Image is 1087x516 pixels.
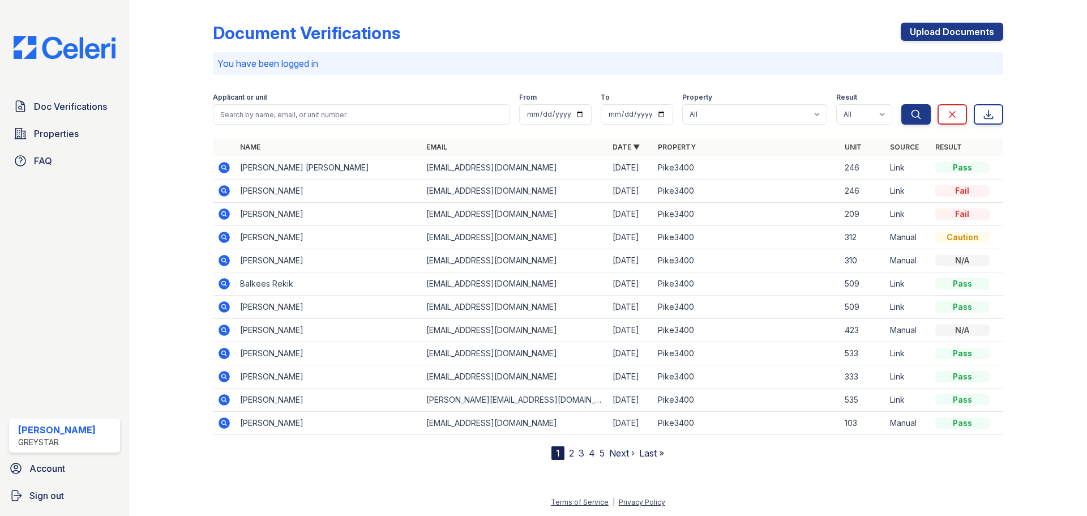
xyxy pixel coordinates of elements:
[551,446,564,460] div: 1
[240,143,260,151] a: Name
[422,226,608,249] td: [EMAIL_ADDRESS][DOMAIN_NAME]
[840,342,885,365] td: 533
[639,447,664,459] a: Last »
[236,180,422,203] td: [PERSON_NAME]
[653,319,840,342] td: Pike3400
[608,319,653,342] td: [DATE]
[236,296,422,319] td: [PERSON_NAME]
[840,296,885,319] td: 509
[236,226,422,249] td: [PERSON_NAME]
[34,100,107,113] span: Doc Verifications
[836,93,857,102] label: Result
[935,394,990,406] div: Pass
[840,272,885,296] td: 509
[885,226,931,249] td: Manual
[840,156,885,180] td: 246
[682,93,712,102] label: Property
[600,447,605,459] a: 5
[426,143,447,151] a: Email
[840,226,885,249] td: 312
[935,143,962,151] a: Result
[653,272,840,296] td: Pike3400
[885,180,931,203] td: Link
[601,93,610,102] label: To
[5,484,125,507] button: Sign out
[422,296,608,319] td: [EMAIL_ADDRESS][DOMAIN_NAME]
[569,447,574,459] a: 2
[885,296,931,319] td: Link
[885,389,931,412] td: Link
[840,389,885,412] td: 535
[519,93,537,102] label: From
[608,156,653,180] td: [DATE]
[608,272,653,296] td: [DATE]
[653,389,840,412] td: Pike3400
[9,95,120,118] a: Doc Verifications
[422,342,608,365] td: [EMAIL_ADDRESS][DOMAIN_NAME]
[653,203,840,226] td: Pike3400
[18,437,96,448] div: Greystar
[845,143,862,151] a: Unit
[658,143,696,151] a: Property
[5,457,125,480] a: Account
[935,325,990,336] div: N/A
[935,417,990,429] div: Pass
[9,122,120,145] a: Properties
[840,249,885,272] td: 310
[885,156,931,180] td: Link
[935,208,990,220] div: Fail
[840,319,885,342] td: 423
[608,389,653,412] td: [DATE]
[213,23,400,43] div: Document Verifications
[609,447,635,459] a: Next ›
[885,249,931,272] td: Manual
[653,226,840,249] td: Pike3400
[236,365,422,389] td: [PERSON_NAME]
[422,203,608,226] td: [EMAIL_ADDRESS][DOMAIN_NAME]
[613,498,615,506] div: |
[935,348,990,359] div: Pass
[653,156,840,180] td: Pike3400
[608,296,653,319] td: [DATE]
[422,180,608,203] td: [EMAIL_ADDRESS][DOMAIN_NAME]
[885,272,931,296] td: Link
[608,365,653,389] td: [DATE]
[885,342,931,365] td: Link
[589,447,595,459] a: 4
[840,365,885,389] td: 333
[885,203,931,226] td: Link
[551,498,609,506] a: Terms of Service
[653,412,840,435] td: Pike3400
[608,203,653,226] td: [DATE]
[422,389,608,412] td: [PERSON_NAME][EMAIL_ADDRESS][DOMAIN_NAME]
[885,365,931,389] td: Link
[935,278,990,289] div: Pass
[885,412,931,435] td: Manual
[653,365,840,389] td: Pike3400
[236,272,422,296] td: Balkees Rekik
[236,412,422,435] td: [PERSON_NAME]
[840,180,885,203] td: 246
[213,93,267,102] label: Applicant or unit
[217,57,999,70] p: You have been logged in
[422,272,608,296] td: [EMAIL_ADDRESS][DOMAIN_NAME]
[236,342,422,365] td: [PERSON_NAME]
[619,498,665,506] a: Privacy Policy
[422,156,608,180] td: [EMAIL_ADDRESS][DOMAIN_NAME]
[901,23,1003,41] a: Upload Documents
[935,185,990,197] div: Fail
[422,365,608,389] td: [EMAIL_ADDRESS][DOMAIN_NAME]
[18,423,96,437] div: [PERSON_NAME]
[422,319,608,342] td: [EMAIL_ADDRESS][DOMAIN_NAME]
[653,249,840,272] td: Pike3400
[422,412,608,435] td: [EMAIL_ADDRESS][DOMAIN_NAME]
[608,226,653,249] td: [DATE]
[29,462,65,475] span: Account
[213,104,510,125] input: Search by name, email, or unit number
[935,301,990,313] div: Pass
[608,180,653,203] td: [DATE]
[613,143,640,151] a: Date ▼
[885,319,931,342] td: Manual
[236,389,422,412] td: [PERSON_NAME]
[34,154,52,168] span: FAQ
